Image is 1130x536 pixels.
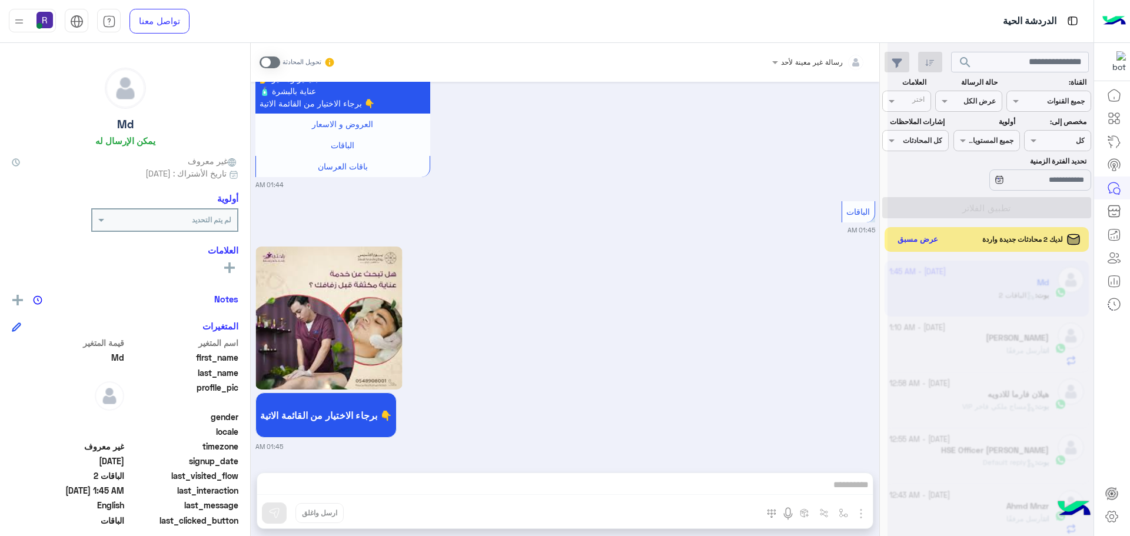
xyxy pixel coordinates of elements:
[127,455,239,467] span: signup_date
[12,514,124,527] span: الباقات
[846,207,870,217] span: الباقات
[295,503,344,523] button: ارسل واغلق
[255,247,403,389] img: Q2FwdHVyZSAoMykucG5n.png
[127,381,239,408] span: profile_pic
[129,9,190,34] a: تواصل معنا
[1053,489,1095,530] img: hulul-logo.png
[1065,14,1080,28] img: tab
[202,321,238,331] h6: المتغيرات
[127,351,239,364] span: first_name
[127,440,239,452] span: timezone
[95,135,155,146] h6: يمكن الإرسال له
[102,15,116,28] img: tab
[255,442,283,451] small: 01:45 AM
[188,155,238,167] span: غير معروف
[781,58,843,66] span: رسالة غير معينة لأحد
[12,245,238,255] h6: العلامات
[127,484,239,497] span: last_interaction
[97,9,121,34] a: tab
[117,118,134,131] h5: Md
[282,58,321,67] small: تحويل المحادثة
[883,116,944,127] label: إشارات الملاحظات
[12,440,124,452] span: غير معروف
[217,193,238,204] h6: أولوية
[127,470,239,482] span: last_visited_flow
[260,410,392,421] span: برجاء الاختيار من القائمة الاتية 👇
[1105,51,1126,72] img: 322853014244696
[883,77,926,88] label: العلامات
[12,14,26,29] img: profile
[12,455,124,467] span: 2025-10-12T22:44:32.358Z
[145,167,227,179] span: تاريخ الأشتراك : [DATE]
[127,425,239,438] span: locale
[318,161,368,171] span: باقات العرسان
[12,295,23,305] img: add
[105,68,145,108] img: defaultAdmin.png
[912,94,926,108] div: اختر
[70,15,84,28] img: tab
[12,470,124,482] span: الباقات 2
[847,225,875,235] small: 01:45 AM
[1003,14,1056,29] p: الدردشة الحية
[882,197,1091,218] button: تطبيق الفلاتر
[12,337,124,349] span: قيمة المتغير
[214,294,238,304] h6: Notes
[36,12,53,28] img: userImage
[33,295,42,305] img: notes
[331,140,354,150] span: الباقات
[312,119,373,129] span: العروض و الاسعار
[12,499,124,511] span: English
[12,484,124,497] span: 2025-10-12T22:45:08.455Z
[1102,9,1126,34] img: Logo
[127,411,239,423] span: gender
[255,180,284,189] small: 01:44 AM
[12,425,124,438] span: null
[127,367,239,379] span: last_name
[980,168,1001,189] div: loading...
[127,514,239,527] span: last_clicked_button
[12,411,124,423] span: null
[127,499,239,511] span: last_message
[12,351,124,364] span: Md
[95,381,124,411] img: defaultAdmin.png
[192,215,231,224] b: لم يتم التحديد
[127,337,239,349] span: اسم المتغير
